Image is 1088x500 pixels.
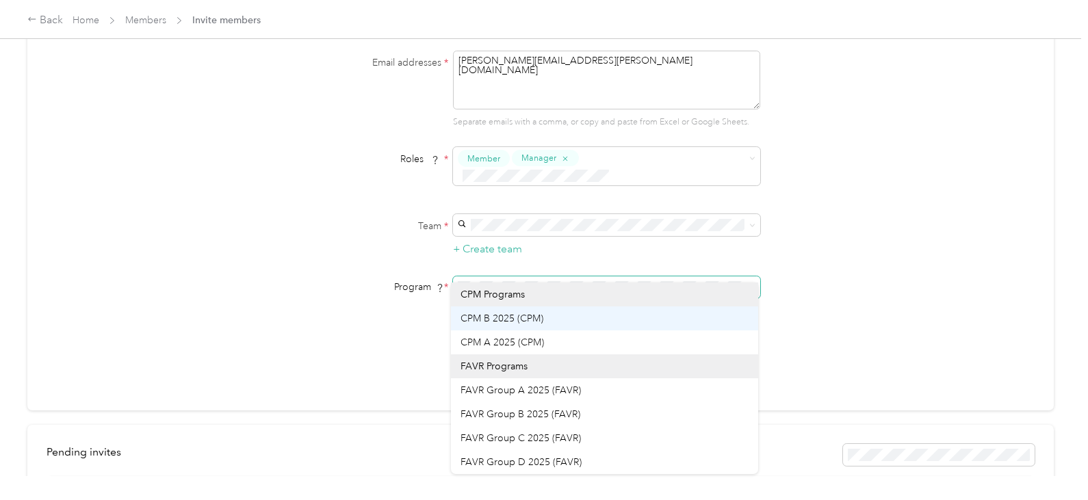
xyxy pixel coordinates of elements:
button: Member [458,150,510,167]
div: Back [27,12,63,29]
iframe: Everlance-gr Chat Button Frame [1011,423,1088,500]
span: Pending invites [47,445,121,458]
p: Separate emails with a comma, or copy and paste from Excel or Google Sheets. [453,116,760,129]
span: Invite members [192,13,261,27]
div: left-menu [47,444,131,466]
textarea: [PERSON_NAME][EMAIL_ADDRESS][PERSON_NAME][DOMAIN_NAME] [453,51,760,109]
span: FAVR Group C 2025 (FAVR) [461,432,581,444]
div: Resend all invitations [843,444,1035,466]
label: Team [277,219,448,233]
div: info-bar [47,444,1035,466]
label: Email addresses [277,55,448,70]
button: Manager [512,150,579,167]
span: FAVR Group B 2025 (FAVR) [461,408,580,420]
span: Manager [521,152,556,164]
span: FAVR Group D 2025 (FAVR) [461,456,582,468]
span: CPM A 2025 (CPM) [461,337,544,348]
span: FAVR Group A 2025 (FAVR) [461,384,581,396]
span: Roles [396,148,444,170]
li: FAVR Programs [451,354,758,378]
button: + Create team [453,241,522,258]
div: Program [277,280,448,294]
span: CPM B 2025 (CPM) [461,313,543,324]
li: CPM Programs [451,282,758,306]
span: Member [467,152,500,164]
a: Home [73,14,99,26]
a: Members [125,14,166,26]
